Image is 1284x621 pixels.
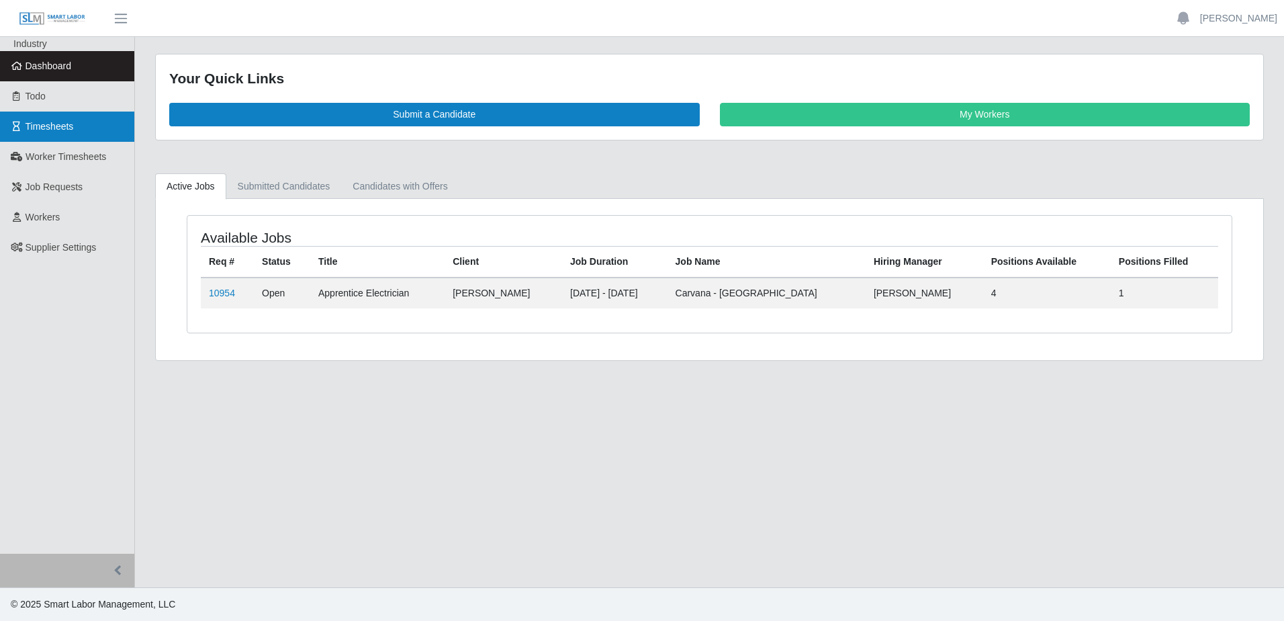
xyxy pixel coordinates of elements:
[1111,278,1218,308] td: 1
[26,212,60,222] span: Workers
[1200,11,1277,26] a: [PERSON_NAME]
[310,278,445,308] td: Apprentice Electrician
[26,181,83,192] span: Job Requests
[668,246,866,278] th: Job Name
[254,278,310,308] td: Open
[11,599,175,610] span: © 2025 Smart Labor Management, LLC
[445,278,562,308] td: [PERSON_NAME]
[26,151,106,162] span: Worker Timesheets
[341,173,459,200] a: Candidates with Offers
[26,91,46,101] span: Todo
[866,246,983,278] th: Hiring Manager
[866,278,983,308] td: [PERSON_NAME]
[26,60,72,71] span: Dashboard
[26,242,97,253] span: Supplier Settings
[562,246,668,278] th: Job Duration
[13,38,47,49] span: Industry
[983,278,1111,308] td: 4
[1111,246,1218,278] th: Positions Filled
[209,288,235,298] a: 10954
[19,11,86,26] img: SLM Logo
[155,173,226,200] a: Active Jobs
[169,103,700,126] a: Submit a Candidate
[668,278,866,308] td: Carvana - [GEOGRAPHIC_DATA]
[562,278,668,308] td: [DATE] - [DATE]
[254,246,310,278] th: Status
[201,229,613,246] h4: Available Jobs
[226,173,342,200] a: Submitted Candidates
[310,246,445,278] th: Title
[720,103,1250,126] a: My Workers
[983,246,1111,278] th: Positions Available
[445,246,562,278] th: Client
[169,68,1250,89] div: Your Quick Links
[26,121,74,132] span: Timesheets
[201,246,254,278] th: Req #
